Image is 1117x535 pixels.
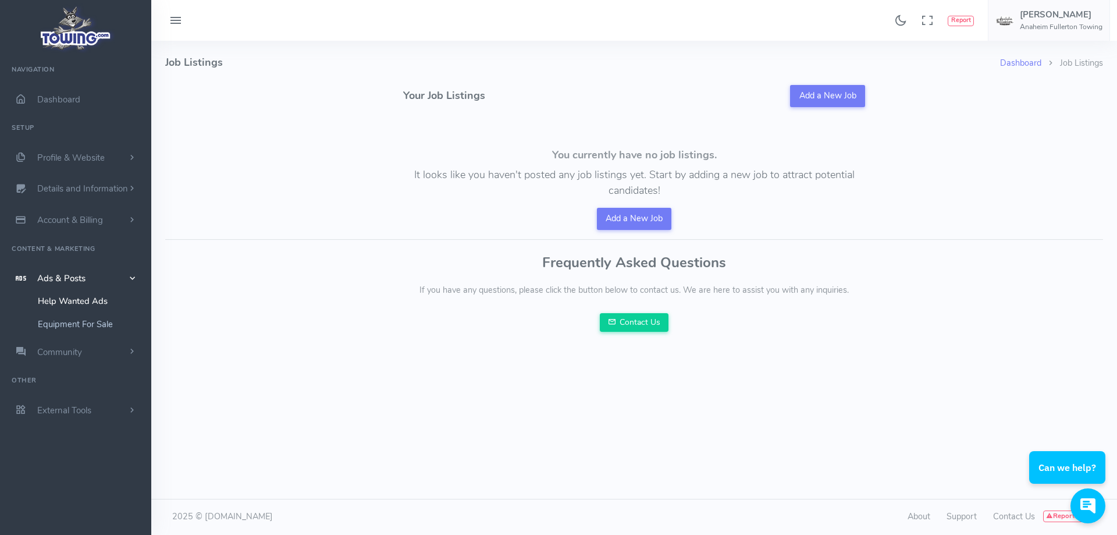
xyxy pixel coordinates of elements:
[1020,419,1117,535] iframe: Conversations
[165,41,1000,84] h4: Job Listings
[908,511,930,522] a: About
[1041,57,1103,70] li: Job Listings
[1020,23,1102,31] h6: Anaheim Fullerton Towing
[403,150,865,161] h4: You currently have no job listings.
[37,214,103,226] span: Account & Billing
[948,16,974,26] button: Report
[1020,10,1102,19] h5: [PERSON_NAME]
[947,511,977,522] a: Support
[403,167,865,199] p: It looks like you haven't posted any job listings yet. Start by adding a new job to attract poten...
[995,16,1014,26] img: user-image
[1000,57,1041,69] a: Dashboard
[29,289,151,313] a: Help Wanted Ads
[790,85,865,107] a: Add a New Job
[165,284,1103,297] p: If you have any questions, please click the button below to contact us. We are here to assist you...
[165,255,1103,270] h3: Frequently Asked Questions
[37,346,82,358] span: Community
[37,94,80,105] span: Dashboard
[597,208,672,230] a: Add a New Job
[600,313,668,332] a: Contact Us
[37,405,91,416] span: External Tools
[993,511,1035,522] a: Contact Us
[165,511,634,523] div: 2025 © [DOMAIN_NAME]
[29,313,151,336] a: Equipment For Sale
[37,3,115,53] img: logo
[37,152,105,164] span: Profile & Website
[403,90,485,102] h1: Your Job Listings
[37,272,86,284] span: Ads & Posts
[37,183,128,195] span: Details and Information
